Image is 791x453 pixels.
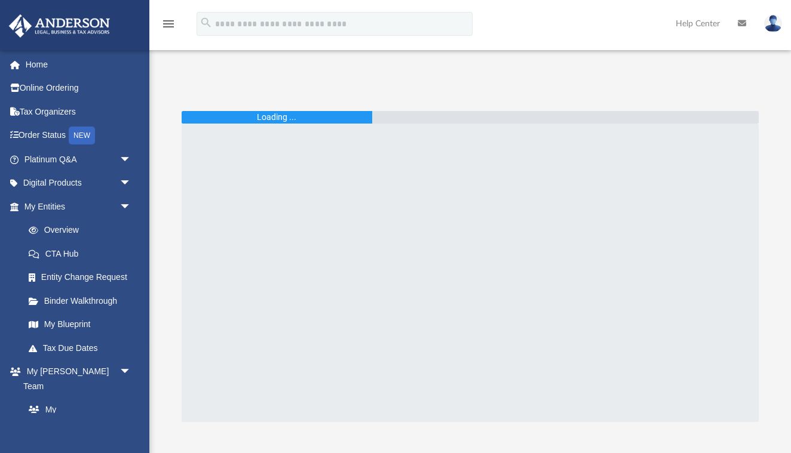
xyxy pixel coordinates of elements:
[119,147,143,172] span: arrow_drop_down
[17,398,137,451] a: My [PERSON_NAME] Team
[200,16,213,29] i: search
[5,14,114,38] img: Anderson Advisors Platinum Portal
[17,336,149,360] a: Tax Due Dates
[17,266,149,289] a: Entity Change Request
[8,76,149,100] a: Online Ordering
[8,171,149,195] a: Digital Productsarrow_drop_down
[17,289,149,313] a: Binder Walkthrough
[69,127,95,144] div: NEW
[17,218,149,242] a: Overview
[161,17,176,31] i: menu
[8,147,149,171] a: Platinum Q&Aarrow_drop_down
[8,360,143,398] a: My [PERSON_NAME] Teamarrow_drop_down
[17,242,149,266] a: CTA Hub
[257,111,296,124] div: Loading ...
[8,100,149,124] a: Tax Organizers
[764,15,782,32] img: User Pic
[161,23,176,31] a: menu
[119,171,143,196] span: arrow_drop_down
[8,195,149,218] a: My Entitiesarrow_drop_down
[17,313,143,337] a: My Blueprint
[8,124,149,148] a: Order StatusNEW
[119,195,143,219] span: arrow_drop_down
[119,360,143,384] span: arrow_drop_down
[8,53,149,76] a: Home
